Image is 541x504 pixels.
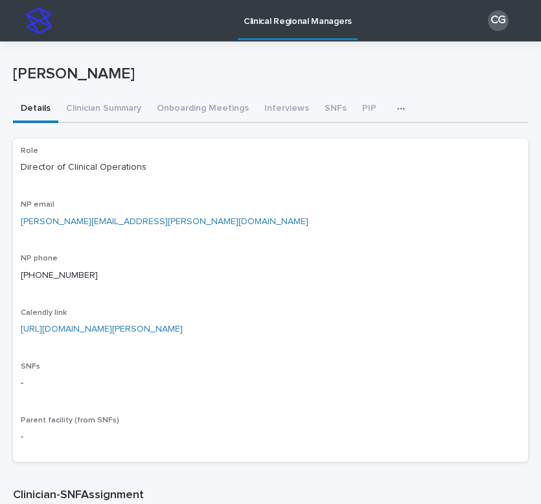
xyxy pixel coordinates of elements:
h1: Clinician-SNFAssignment [13,488,528,503]
a: [PERSON_NAME][EMAIL_ADDRESS][PERSON_NAME][DOMAIN_NAME] [21,217,308,226]
a: [URL][DOMAIN_NAME][PERSON_NAME] [21,325,183,334]
button: Onboarding Meetings [149,96,257,123]
span: Parent facility (from SNFs) [21,417,119,424]
img: stacker-logo-s-only.png [26,8,52,34]
p: Director of Clinical Operations [21,161,520,174]
div: CG [488,10,509,31]
p: [PERSON_NAME] [13,65,523,84]
span: Calendly link [21,309,67,317]
button: Interviews [257,96,317,123]
p: - [21,430,520,444]
button: SNFs [317,96,354,123]
p: - [21,376,520,390]
span: Role [21,147,38,155]
button: Clinician Summary [58,96,149,123]
span: NP email [21,201,54,209]
button: PIP [354,96,384,123]
button: Details [13,96,58,123]
a: [PHONE_NUMBER] [21,271,98,280]
span: NP phone [21,255,58,262]
span: SNFs [21,363,40,371]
